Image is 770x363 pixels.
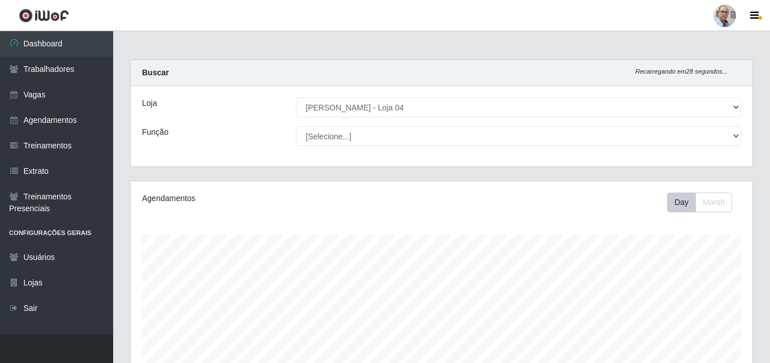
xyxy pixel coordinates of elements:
[635,68,728,75] i: Recarregando em 28 segundos...
[695,193,732,212] button: Month
[667,193,732,212] div: First group
[667,193,741,212] div: Toolbar with button groups
[667,193,696,212] button: Day
[142,68,169,77] strong: Buscar
[19,8,69,23] img: CoreUI Logo
[142,126,169,138] label: Função
[142,193,382,204] div: Agendamentos
[142,97,157,109] label: Loja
